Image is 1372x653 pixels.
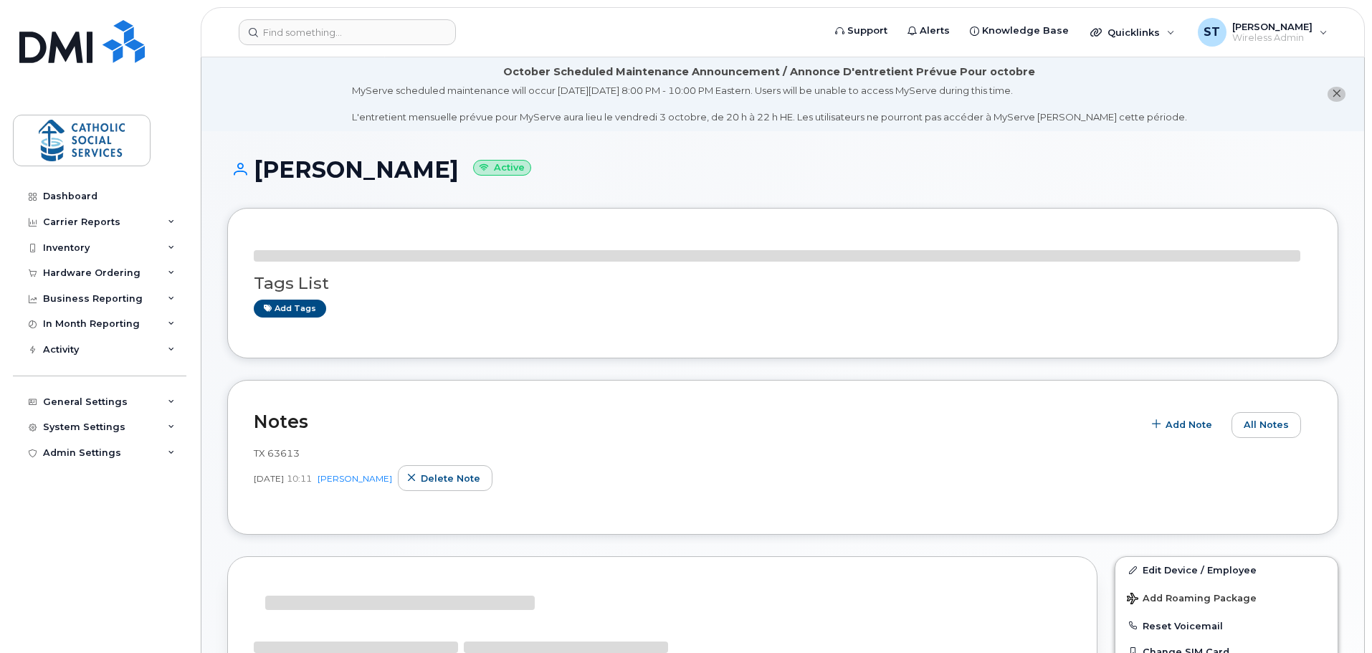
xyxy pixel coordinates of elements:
h1: [PERSON_NAME] [227,157,1338,182]
a: [PERSON_NAME] [318,473,392,484]
span: Add Note [1166,418,1212,432]
small: Active [473,160,531,176]
button: Reset Voicemail [1115,613,1338,639]
a: Add tags [254,300,326,318]
div: MyServe scheduled maintenance will occur [DATE][DATE] 8:00 PM - 10:00 PM Eastern. Users will be u... [352,84,1187,124]
span: [DATE] [254,472,284,485]
button: All Notes [1232,412,1301,438]
span: TX 63613 [254,447,300,459]
button: Delete note [398,465,492,491]
button: Add Note [1143,412,1224,438]
span: Add Roaming Package [1127,593,1257,606]
h2: Notes [254,411,1135,432]
span: All Notes [1244,418,1289,432]
a: Edit Device / Employee [1115,557,1338,583]
div: October Scheduled Maintenance Announcement / Annonce D'entretient Prévue Pour octobre [503,65,1035,80]
button: Add Roaming Package [1115,583,1338,612]
span: 10:11 [287,472,312,485]
button: close notification [1328,87,1345,102]
span: Delete note [421,472,480,485]
h3: Tags List [254,275,1312,292]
